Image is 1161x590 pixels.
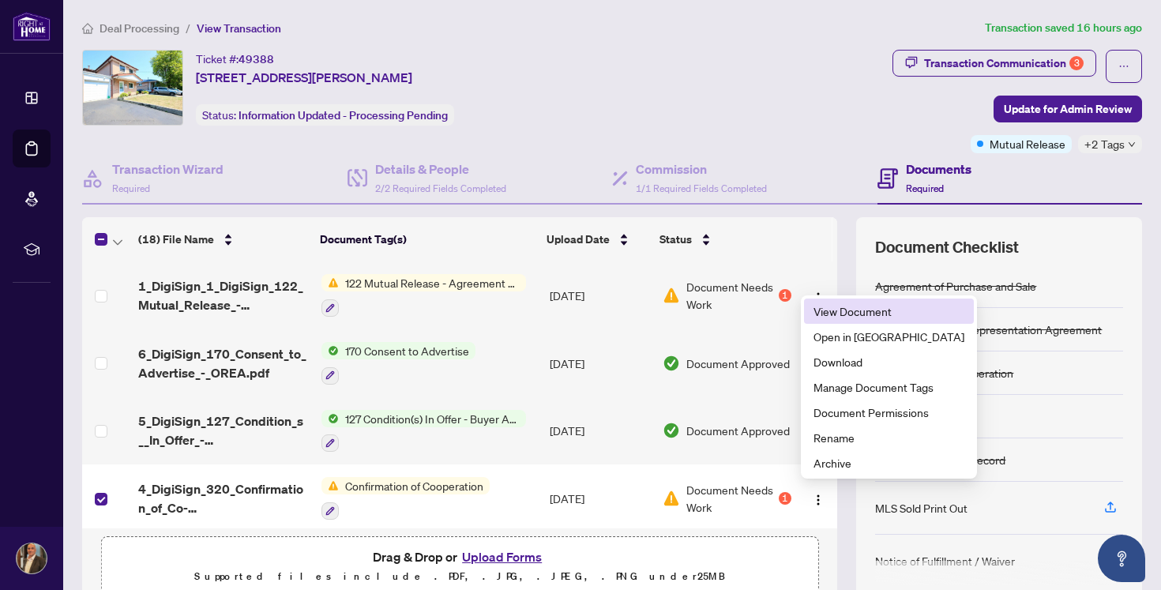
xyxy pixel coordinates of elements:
[663,355,680,372] img: Document Status
[779,289,791,302] div: 1
[339,477,490,494] span: Confirmation of Cooperation
[339,342,475,359] span: 170 Consent to Advertise
[1098,535,1145,582] button: Open asap
[196,68,412,87] span: [STREET_ADDRESS][PERSON_NAME]
[321,477,490,520] button: Status IconConfirmation of Cooperation
[813,353,964,370] span: Download
[540,217,652,261] th: Upload Date
[994,96,1142,122] button: Update for Admin Review
[1084,135,1125,153] span: +2 Tags
[111,567,808,586] p: Supported files include .PDF, .JPG, .JPEG, .PNG under 25 MB
[339,274,526,291] span: 122 Mutual Release - Agreement of Purchase and Sale
[1004,96,1132,122] span: Update for Admin Review
[138,479,308,517] span: 4_DigiSign_320_Confirmation_of_Co-operation_and_Representation_-_Buyer_Seller_-_PropTx-[PERSON_NA...
[457,547,547,567] button: Upload Forms
[653,217,794,261] th: Status
[990,135,1065,152] span: Mutual Release
[906,160,971,179] h4: Documents
[806,283,831,308] button: Logo
[813,328,964,345] span: Open in [GEOGRAPHIC_DATA]
[83,51,182,125] img: IMG-W12348154_1.jpg
[813,378,964,396] span: Manage Document Tags
[196,50,274,68] div: Ticket #:
[1069,56,1084,70] div: 3
[686,355,790,372] span: Document Approved
[813,454,964,472] span: Archive
[321,342,339,359] img: Status Icon
[321,410,339,427] img: Status Icon
[138,276,308,314] span: 1_DigiSign_1_DigiSign_122_Mutual_Release_-_Agreement_of_Purchase_and_Sale_-_OREA.pdf
[892,50,1096,77] button: Transaction Communication3
[375,182,506,194] span: 2/2 Required Fields Completed
[321,342,475,385] button: Status Icon170 Consent to Advertise
[663,490,680,507] img: Document Status
[196,104,454,126] div: Status:
[339,410,526,427] span: 127 Condition(s) In Offer - Buyer Acknowledgement
[239,52,274,66] span: 49388
[138,411,308,449] span: 5_DigiSign_127_Condition_s__In_Offer_-_Buyer_Acknowledgement_-_PropTx-[PERSON_NAME].pdf
[543,329,656,397] td: [DATE]
[543,261,656,329] td: [DATE]
[813,404,964,421] span: Document Permissions
[197,21,281,36] span: View Transaction
[812,494,825,506] img: Logo
[13,12,51,41] img: logo
[806,486,831,511] button: Logo
[82,23,93,34] span: home
[812,291,825,304] img: Logo
[321,477,339,494] img: Status Icon
[314,217,541,261] th: Document Tag(s)
[985,19,1142,37] article: Transaction saved 16 hours ago
[636,160,767,179] h4: Commission
[686,422,790,439] span: Document Approved
[663,287,680,304] img: Document Status
[543,464,656,532] td: [DATE]
[132,217,314,261] th: (18) File Name
[112,182,150,194] span: Required
[1128,141,1136,148] span: down
[875,552,1015,569] div: Notice of Fulfillment / Waiver
[659,231,692,248] span: Status
[239,108,448,122] span: Information Updated - Processing Pending
[321,274,339,291] img: Status Icon
[138,344,308,382] span: 6_DigiSign_170_Consent_to_Advertise_-_OREA.pdf
[543,397,656,465] td: [DATE]
[686,278,776,313] span: Document Needs Work
[186,19,190,37] li: /
[779,492,791,505] div: 1
[686,481,776,516] span: Document Needs Work
[875,499,967,517] div: MLS Sold Print Out
[924,51,1084,76] div: Transaction Communication
[112,160,224,179] h4: Transaction Wizard
[636,182,767,194] span: 1/1 Required Fields Completed
[321,274,526,317] button: Status Icon122 Mutual Release - Agreement of Purchase and Sale
[373,547,547,567] span: Drag & Drop or
[875,236,1019,258] span: Document Checklist
[321,410,526,453] button: Status Icon127 Condition(s) In Offer - Buyer Acknowledgement
[375,160,506,179] h4: Details & People
[906,182,944,194] span: Required
[138,231,214,248] span: (18) File Name
[100,21,179,36] span: Deal Processing
[17,543,47,573] img: Profile Icon
[813,303,964,320] span: View Document
[813,429,964,446] span: Rename
[663,422,680,439] img: Document Status
[875,277,1036,295] div: Agreement of Purchase and Sale
[1118,61,1129,72] span: ellipsis
[547,231,610,248] span: Upload Date
[875,321,1102,338] div: Buyer Designated Representation Agreement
